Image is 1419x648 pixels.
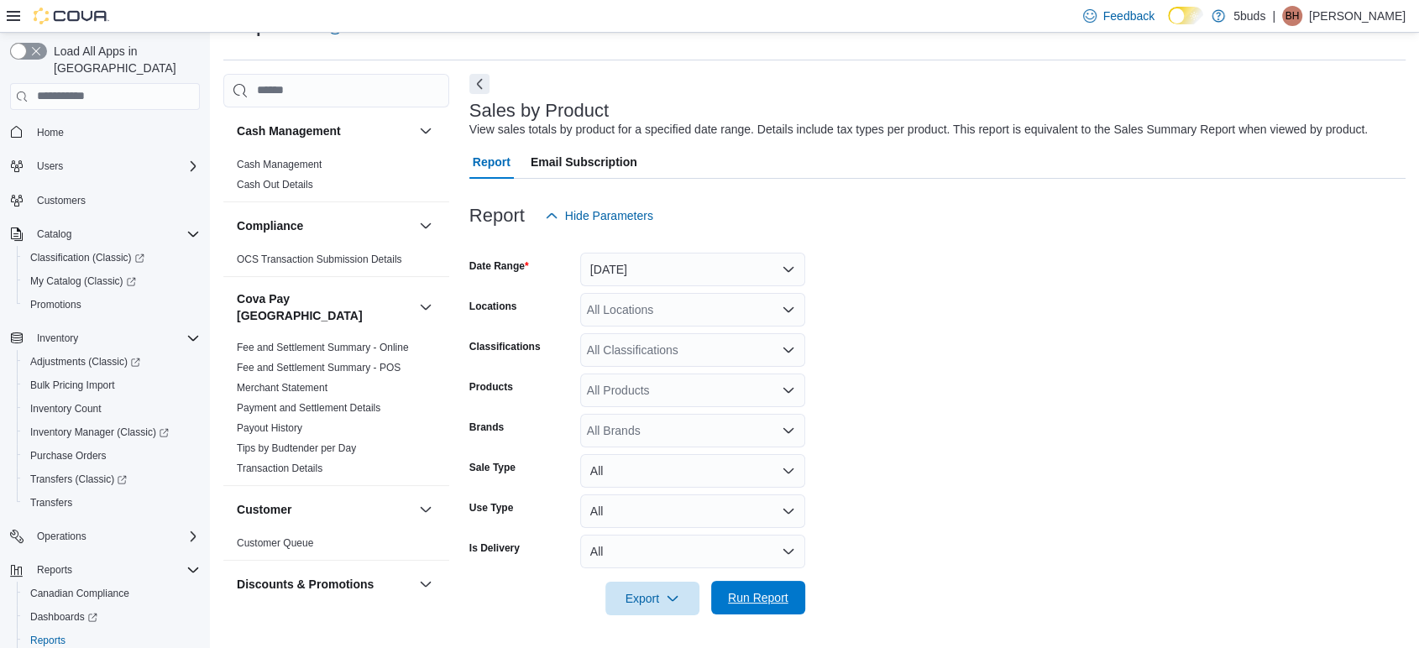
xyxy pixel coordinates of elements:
[30,355,140,368] span: Adjustments (Classic)
[17,374,207,397] button: Bulk Pricing Import
[469,74,490,94] button: Next
[24,352,147,372] a: Adjustments (Classic)
[223,337,449,485] div: Cova Pay [GEOGRAPHIC_DATA]
[17,582,207,605] button: Canadian Compliance
[30,328,85,348] button: Inventory
[24,446,200,466] span: Purchase Orders
[728,589,788,606] span: Run Report
[237,442,356,454] a: Tips by Budtender per Day
[237,290,412,324] h3: Cova Pay [GEOGRAPHIC_DATA]
[237,382,327,394] a: Merchant Statement
[24,271,200,291] span: My Catalog (Classic)
[30,587,129,600] span: Canadian Compliance
[1282,6,1302,26] div: Brittany Harpestad
[24,446,113,466] a: Purchase Orders
[782,424,795,437] button: Open list of options
[30,496,72,510] span: Transfers
[416,216,436,236] button: Compliance
[416,499,436,520] button: Customer
[24,469,134,489] a: Transfers (Classic)
[30,122,200,143] span: Home
[531,145,637,179] span: Email Subscription
[469,206,525,226] h3: Report
[24,422,175,442] a: Inventory Manager (Classic)
[237,501,412,518] button: Customer
[37,194,86,207] span: Customers
[469,300,517,313] label: Locations
[30,560,79,580] button: Reports
[615,582,689,615] span: Export
[469,421,504,434] label: Brands
[30,634,65,647] span: Reports
[237,159,322,170] a: Cash Management
[237,576,374,593] h3: Discounts & Promotions
[24,422,200,442] span: Inventory Manager (Classic)
[17,421,207,444] a: Inventory Manager (Classic)
[237,421,302,435] span: Payout History
[37,332,78,345] span: Inventory
[24,399,200,419] span: Inventory Count
[17,397,207,421] button: Inventory Count
[237,158,322,171] span: Cash Management
[1309,6,1406,26] p: [PERSON_NAME]
[30,156,200,176] span: Users
[30,402,102,415] span: Inventory Count
[1168,7,1203,24] input: Dark Mode
[237,217,412,234] button: Compliance
[469,380,513,394] label: Products
[237,123,341,139] h3: Cash Management
[17,246,207,269] a: Classification (Classic)
[24,295,88,315] a: Promotions
[237,401,380,415] span: Payment and Settlement Details
[24,295,200,315] span: Promotions
[782,343,795,357] button: Open list of options
[37,530,86,543] span: Operations
[30,224,78,244] button: Catalog
[469,259,529,273] label: Date Range
[237,253,402,266] span: OCS Transaction Submission Details
[3,558,207,582] button: Reports
[30,379,115,392] span: Bulk Pricing Import
[24,271,143,291] a: My Catalog (Classic)
[30,274,136,288] span: My Catalog (Classic)
[237,501,291,518] h3: Customer
[416,574,436,594] button: Discounts & Promotions
[3,120,207,144] button: Home
[237,462,322,475] span: Transaction Details
[1103,8,1155,24] span: Feedback
[469,541,520,555] label: Is Delivery
[24,469,200,489] span: Transfers (Classic)
[416,121,436,141] button: Cash Management
[30,610,97,624] span: Dashboards
[237,341,409,354] span: Fee and Settlement Summary - Online
[237,123,412,139] button: Cash Management
[24,493,79,513] a: Transfers
[30,449,107,462] span: Purchase Orders
[30,473,127,486] span: Transfers (Classic)
[24,375,200,395] span: Bulk Pricing Import
[237,253,402,265] a: OCS Transaction Submission Details
[580,535,805,568] button: All
[24,248,151,268] a: Classification (Classic)
[237,362,401,374] a: Fee and Settlement Summary - POS
[3,525,207,548] button: Operations
[237,179,313,191] a: Cash Out Details
[37,159,63,173] span: Users
[237,381,327,395] span: Merchant Statement
[237,537,313,549] a: Customer Queue
[237,442,356,455] span: Tips by Budtender per Day
[223,249,449,276] div: Compliance
[30,123,71,143] a: Home
[469,340,541,353] label: Classifications
[24,248,200,268] span: Classification (Classic)
[30,298,81,311] span: Promotions
[469,501,513,515] label: Use Type
[223,154,449,201] div: Cash Management
[47,43,200,76] span: Load All Apps in [GEOGRAPHIC_DATA]
[30,328,200,348] span: Inventory
[30,560,200,580] span: Reports
[1285,6,1300,26] span: BH
[30,224,200,244] span: Catalog
[711,581,805,614] button: Run Report
[580,253,805,286] button: [DATE]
